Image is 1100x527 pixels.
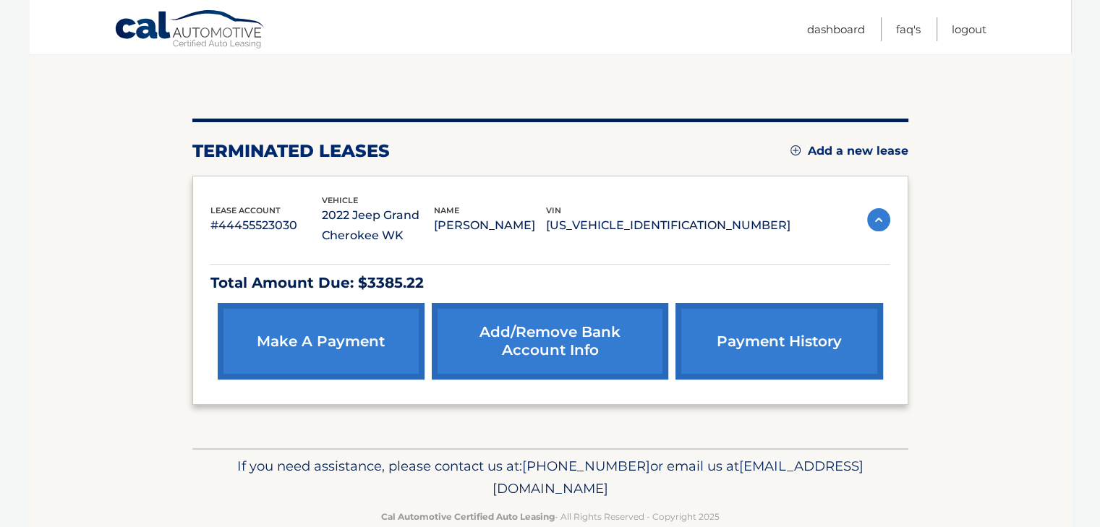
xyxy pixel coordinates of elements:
span: lease account [210,205,281,215]
strong: Cal Automotive Certified Auto Leasing [381,511,555,522]
p: [US_VEHICLE_IDENTIFICATION_NUMBER] [546,215,790,236]
a: Add a new lease [790,144,908,158]
p: If you need assistance, please contact us at: or email us at [202,455,899,501]
p: [PERSON_NAME] [434,215,546,236]
p: 2022 Jeep Grand Cherokee WK [322,205,434,246]
a: payment history [675,303,882,380]
p: Total Amount Due: $3385.22 [210,270,890,296]
a: Add/Remove bank account info [432,303,668,380]
a: make a payment [218,303,425,380]
span: vehicle [322,195,358,205]
p: - All Rights Reserved - Copyright 2025 [202,509,899,524]
a: Dashboard [807,17,865,41]
p: #44455523030 [210,215,323,236]
img: accordion-active.svg [867,208,890,231]
a: Logout [952,17,986,41]
span: [PHONE_NUMBER] [522,458,650,474]
a: FAQ's [896,17,921,41]
span: name [434,205,459,215]
span: vin [546,205,561,215]
h2: terminated leases [192,140,390,162]
img: add.svg [790,145,801,155]
a: Cal Automotive [114,9,266,51]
